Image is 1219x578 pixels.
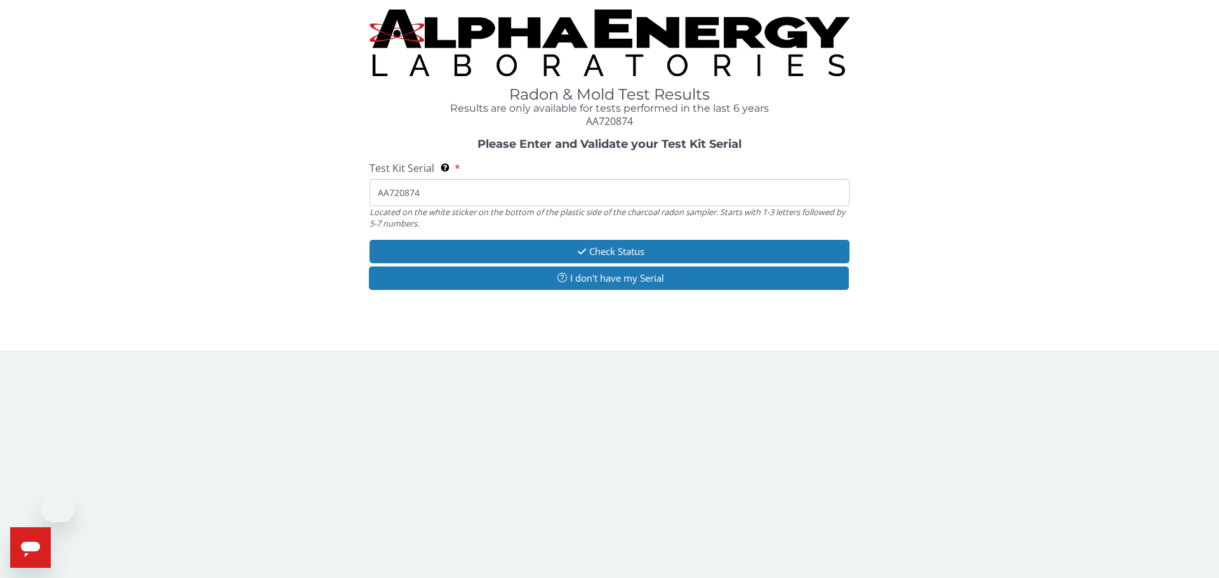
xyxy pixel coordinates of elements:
img: TightCrop.jpg [370,10,849,76]
h4: Results are only available for tests performed in the last 6 years [370,103,849,114]
span: AA720874 [586,114,633,128]
h1: Radon & Mold Test Results [370,86,849,103]
strong: Please Enter and Validate your Test Kit Serial [477,137,742,151]
iframe: Button to launch messaging window [10,527,51,568]
button: Check Status [370,240,849,263]
span: Test Kit Serial [370,161,434,175]
div: Located on the white sticker on the bottom of the plastic side of the charcoal radon sampler. Sta... [370,206,849,230]
iframe: Message from company [41,494,74,522]
button: I don't have my Serial [369,266,849,290]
